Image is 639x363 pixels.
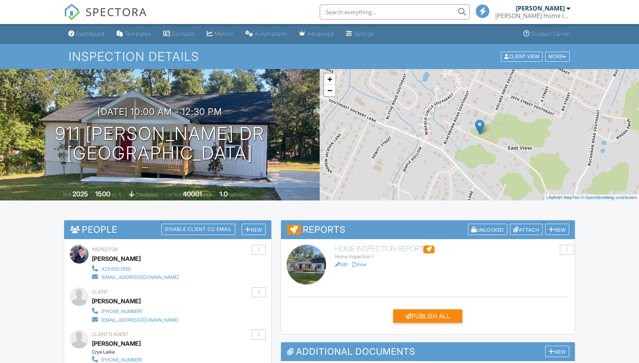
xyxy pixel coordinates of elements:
[335,262,348,267] a: Edit
[101,266,131,272] div: 423.650.1950
[64,4,80,20] img: The Best Home Inspection Software - Spectora
[545,346,569,357] div: New
[172,30,195,37] div: Contacts
[92,331,129,337] span: Client's Agent
[560,195,580,200] a: © MapTiler
[101,274,179,280] div: [EMAIL_ADDRESS][DOMAIN_NAME]
[393,309,462,323] div: Publish All
[92,253,141,264] div: [PERSON_NAME]
[229,192,250,197] span: bathrooms
[281,342,575,361] h3: Additional Documents
[220,190,228,198] div: 1.0
[501,51,543,62] div: Client View
[166,192,182,197] span: Lot Size
[55,124,265,164] h1: 911 [PERSON_NAME] Dr [GEOGRAPHIC_DATA]
[63,192,71,197] span: Built
[335,245,569,260] a: Home Inspection Report Home Inspection 1
[320,5,470,20] input: Search everything...
[352,262,367,267] a: View
[86,4,147,20] span: SPECTORA
[64,10,147,26] a: SPECTORA
[500,53,544,59] a: Client View
[92,289,108,295] span: Client
[64,220,271,239] h3: People
[242,224,266,235] div: New
[92,349,258,355] div: Crye Leike
[468,224,507,235] div: Unlocked
[544,194,639,201] div: |
[92,273,179,281] a: [EMAIL_ADDRESS][DOMAIN_NAME]
[160,27,198,41] a: Contacts
[215,30,233,37] div: Metrics
[516,5,565,12] div: [PERSON_NAME]
[125,30,151,37] div: Templates
[281,220,575,239] h3: Reports
[92,247,118,252] span: Inspector
[546,195,559,200] a: Leaflet
[242,27,290,41] a: Automations (Basic)
[65,27,108,41] a: Dashboard
[324,74,335,85] a: Zoom in
[92,338,141,349] a: [PERSON_NAME]
[101,317,179,323] div: [EMAIL_ADDRESS][DOMAIN_NAME]
[111,192,122,197] span: sq. ft.
[69,50,570,63] h1: Inspection Details
[204,27,236,41] a: Metrics
[101,357,142,363] div: [PHONE_NUMBER]
[308,30,334,37] div: Advanced
[343,27,377,41] a: Settings
[183,190,202,198] div: 40001
[101,309,142,315] div: [PHONE_NUMBER]
[335,254,569,260] div: Home Inspection 1
[114,27,154,41] a: Templates
[581,195,637,200] a: © OpenStreetMap contributors
[545,224,569,235] div: New
[255,30,287,37] div: Automations
[495,12,570,20] div: Goodner Home Inspections
[520,27,574,41] a: Support Center
[72,190,88,198] div: 2025
[76,30,105,37] div: Dashboard
[92,295,141,307] div: [PERSON_NAME]
[92,264,179,273] a: 423.650.1950
[335,245,569,253] h6: Home Inspection Report
[95,190,110,198] div: 1500
[98,107,222,117] h3: [DATE] 10:00 am - 12:30 pm
[92,315,179,324] a: [EMAIL_ADDRESS][DOMAIN_NAME]
[161,224,235,235] div: Disable Client CC Email
[92,307,179,315] a: [PHONE_NUMBER]
[510,224,543,235] div: Attach
[203,192,212,197] span: sq.ft.
[354,30,374,37] div: Settings
[545,51,570,62] div: More
[135,192,159,197] span: crawlspace
[531,30,571,37] div: Support Center
[324,85,335,96] a: Zoom out
[296,27,337,41] a: Advanced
